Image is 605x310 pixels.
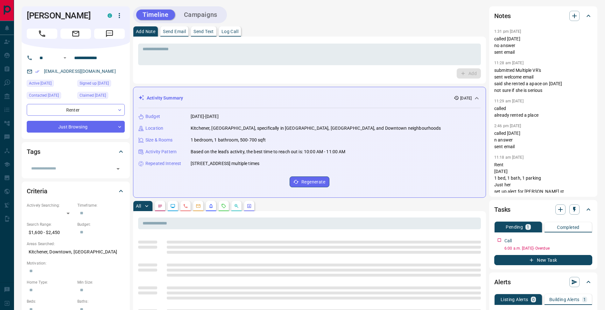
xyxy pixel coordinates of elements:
[29,80,52,86] span: Active [DATE]
[494,29,521,34] p: 1:31 pm [DATE]
[208,203,214,209] svg: Listing Alerts
[27,144,125,159] div: Tags
[77,279,125,285] p: Min Size:
[247,203,252,209] svg: Agent Actions
[114,164,123,173] button: Open
[27,10,98,21] h1: [PERSON_NAME]
[170,203,175,209] svg: Lead Browsing Activity
[145,125,163,132] p: Location
[549,297,580,302] p: Building Alerts
[27,29,57,39] span: Call
[222,29,238,34] p: Log Call
[27,260,125,266] p: Motivation:
[77,80,125,89] div: Sat May 10 2025
[191,125,441,132] p: Kitchener, [GEOGRAPHIC_DATA], specifically in [GEOGRAPHIC_DATA], [GEOGRAPHIC_DATA], and Downtown ...
[44,69,116,74] a: [EMAIL_ADDRESS][DOMAIN_NAME]
[29,92,59,99] span: Contacted [DATE]
[27,147,40,157] h2: Tags
[527,225,529,229] p: 1
[27,183,125,199] div: Criteria
[27,222,74,227] p: Search Range:
[178,10,224,20] button: Campaigns
[494,255,592,265] button: New Task
[27,203,74,208] p: Actively Searching:
[183,203,188,209] svg: Calls
[494,204,510,215] h2: Tasks
[27,279,74,285] p: Home Type:
[494,8,592,24] div: Notes
[494,36,592,56] p: called [DATE] no answer sent email
[147,95,183,101] p: Activity Summary
[77,299,125,304] p: Baths:
[80,80,109,86] span: Signed up [DATE]
[494,202,592,217] div: Tasks
[80,92,106,99] span: Claimed [DATE]
[191,137,266,143] p: 1 bedroom, 1 bathroom, 500-700 sqft
[196,203,201,209] svg: Emails
[108,13,112,18] div: condos.ca
[35,69,39,74] svg: Email Verified
[221,203,226,209] svg: Requests
[158,203,163,209] svg: Notes
[77,203,125,208] p: Timeframe:
[494,130,592,150] p: called [DATE] n answer sent email
[494,67,592,94] p: submitted Multiple VR's sent welcome email said she rented a apace on [DATE] not sure if she is s...
[136,29,155,34] p: Add Note
[494,61,524,65] p: 11:28 am [DATE]
[532,297,535,302] p: 0
[494,155,524,160] p: 11:18 am [DATE]
[494,105,592,119] p: called already rented a place
[504,245,592,251] p: 6:00 a.m. [DATE] - Overdue
[27,299,74,304] p: Beds:
[27,241,125,247] p: Areas Searched:
[27,227,74,238] p: $1,600 - $2,450
[494,124,521,128] p: 2:46 pm [DATE]
[504,238,512,244] p: Call
[191,148,346,155] p: Based on the lead's activity, the best time to reach out is: 10:00 AM - 11:00 AM
[27,92,74,101] div: Tue Aug 05 2025
[557,225,580,230] p: Completed
[494,11,511,21] h2: Notes
[234,203,239,209] svg: Opportunities
[145,148,177,155] p: Activity Pattern
[136,204,141,208] p: All
[145,160,181,167] p: Repeated Interest
[163,29,186,34] p: Send Email
[460,95,472,101] p: [DATE]
[494,277,511,287] h2: Alerts
[494,99,524,103] p: 11:29 am [DATE]
[191,113,219,120] p: [DATE]-[DATE]
[77,222,125,227] p: Budget:
[583,297,586,302] p: 1
[145,113,160,120] p: Budget
[27,104,125,116] div: Renter
[494,162,592,208] p: Rent [DATE] 1 bed, 1 bath, 1 parking Just her set up alert for [PERSON_NAME] st had to go sent re...
[27,121,125,133] div: Just Browsing
[494,274,592,290] div: Alerts
[506,225,523,229] p: Pending
[94,29,125,39] span: Message
[77,92,125,101] div: Sat May 10 2025
[136,10,175,20] button: Timeline
[193,29,214,34] p: Send Text
[27,80,74,89] div: Wed Jul 30 2025
[61,54,69,62] button: Open
[145,137,173,143] p: Size & Rooms
[501,297,528,302] p: Listing Alerts
[27,186,47,196] h2: Criteria
[138,92,481,104] div: Activity Summary[DATE]
[60,29,91,39] span: Email
[27,247,125,257] p: Kitchener, Downtown, [GEOGRAPHIC_DATA]
[191,160,259,167] p: [STREET_ADDRESS] multiple times
[290,176,329,187] button: Regenerate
